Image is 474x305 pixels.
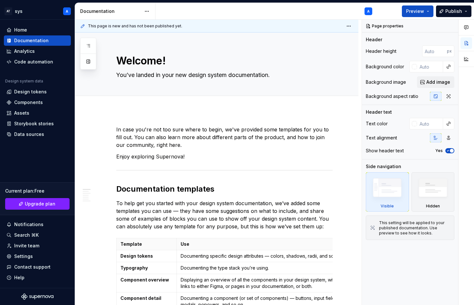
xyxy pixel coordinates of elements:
[4,46,71,56] a: Analytics
[14,110,29,116] div: Assets
[366,120,388,127] div: Text color
[366,93,418,100] div: Background aspect ratio
[14,89,47,95] div: Design tokens
[5,188,70,194] div: Current plan : Free
[14,232,39,238] div: Search ⌘K
[116,153,333,160] p: Enjoy exploring Supernova!
[426,79,450,85] span: Add image
[422,45,447,57] input: Auto
[5,7,12,15] div: AT
[4,57,71,67] a: Code automation
[1,4,73,18] button: ATsysA
[367,9,370,14] div: A
[4,97,71,108] a: Components
[366,148,404,154] div: Show header text
[181,241,344,247] p: Use
[14,99,43,106] div: Components
[436,5,471,17] button: Publish
[21,293,53,300] svg: Supernova Logo
[4,129,71,139] a: Data sources
[25,201,55,207] span: Upgrade plan
[14,264,51,270] div: Contact support
[426,204,440,209] div: Hidden
[14,59,53,65] div: Code automation
[4,272,71,283] button: Help
[381,204,394,209] div: Visible
[14,253,33,260] div: Settings
[366,63,404,70] div: Background color
[120,241,173,247] p: Template
[116,199,333,230] p: To help get you started with your design system documentation, we’ve added some templates you can...
[447,49,452,54] p: px
[417,61,443,72] input: Auto
[379,220,450,236] div: This setting will be applied to your published documentation. Use preview to see how it looks.
[4,219,71,230] button: Notifications
[366,135,397,141] div: Text alignment
[366,163,401,170] div: Side navigation
[14,131,44,138] div: Data sources
[14,120,54,127] div: Storybook stories
[120,295,161,301] strong: Component detail
[14,221,43,228] div: Notifications
[5,198,70,210] button: Upgrade plan
[366,48,396,54] div: Header height
[14,48,35,54] div: Analytics
[4,262,71,272] button: Contact support
[14,37,49,44] div: Documentation
[435,148,443,153] label: Yes
[181,277,344,290] p: Displaying an overview of all the components in your design system, with links to either Figma, o...
[181,253,344,259] p: Documenting specific design attributes — colors, shadows, radii, and so on.
[4,241,71,251] a: Invite team
[417,118,443,129] input: Auto
[4,119,71,129] a: Storybook stories
[366,109,392,115] div: Header text
[14,274,24,281] div: Help
[116,126,333,149] p: In case you're not too sure where to begin, we've provided some templates for you to fill out. Yo...
[445,8,462,14] span: Publish
[406,8,424,14] span: Preview
[4,87,71,97] a: Design tokens
[181,265,344,271] p: Documenting the type stack you’re using.
[4,230,71,240] button: Search ⌘K
[66,9,68,14] div: A
[120,253,153,259] strong: Design tokens
[4,108,71,118] a: Assets
[366,79,406,85] div: Background image
[14,243,39,249] div: Invite team
[14,27,27,33] div: Home
[417,76,454,88] button: Add image
[366,172,409,212] div: Visible
[4,251,71,262] a: Settings
[88,24,182,29] span: This page is new and has not been published yet.
[4,25,71,35] a: Home
[5,79,43,84] div: Design system data
[120,277,169,282] strong: Component overview
[366,36,382,43] div: Header
[15,8,23,14] div: sys
[4,35,71,46] a: Documentation
[412,172,455,212] div: Hidden
[115,70,331,80] textarea: You’ve landed in your new design system documentation.
[116,184,333,194] h2: Documentation templates
[115,53,331,69] textarea: Welcome!
[80,8,141,14] div: Documentation
[120,265,148,271] strong: Typography
[402,5,433,17] button: Preview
